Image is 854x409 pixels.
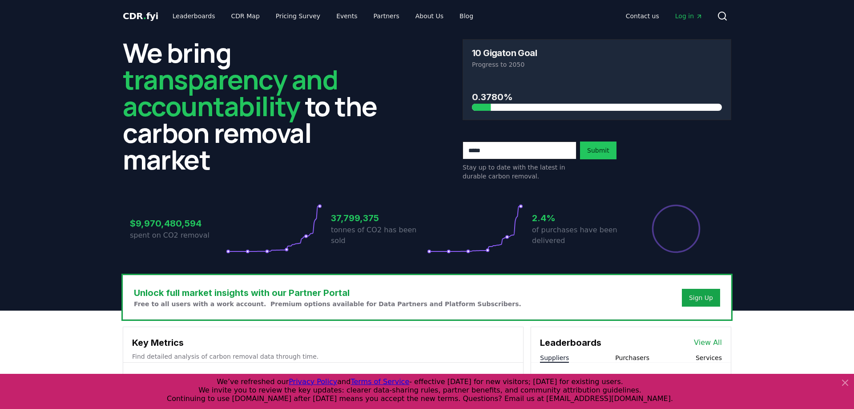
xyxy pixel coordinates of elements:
p: Free to all users with a work account. Premium options available for Data Partners and Platform S... [134,300,521,308]
a: Pricing Survey [269,8,327,24]
h3: Unlock full market insights with our Partner Portal [134,286,521,300]
h3: Key Metrics [132,336,514,349]
button: Purchasers [615,353,649,362]
span: CDR fyi [123,11,158,21]
button: Suppliers [540,353,569,362]
a: CDR Map [224,8,267,24]
button: Sign Up [682,289,720,307]
h3: 0.3780% [472,90,722,104]
p: tonnes of CO2 has been sold [331,225,427,246]
a: View All [694,337,722,348]
a: CDR.fyi [123,10,158,22]
nav: Main [619,8,710,24]
a: About Us [408,8,451,24]
a: Blog [452,8,480,24]
nav: Main [165,8,480,24]
a: Log in [668,8,710,24]
p: Find detailed analysis of carbon removal data through time. [132,352,514,361]
span: . [143,11,146,21]
h3: $9,970,480,594 [130,217,226,230]
h3: Leaderboards [540,336,601,349]
a: Sign Up [689,293,713,302]
p: spent on CO2 removal [130,230,226,241]
p: Stay up to date with the latest in durable carbon removal. [463,163,576,181]
a: Partners [367,8,407,24]
p: Progress to 2050 [472,60,722,69]
h3: 2.4% [532,211,628,225]
button: Submit [580,142,616,159]
a: Contact us [619,8,666,24]
a: Leaderboards [165,8,222,24]
p: of purchases have been delivered [532,225,628,246]
button: Services [696,353,722,362]
h3: 37,799,375 [331,211,427,225]
span: transparency and accountability [123,61,338,124]
h2: We bring to the carbon removal market [123,39,391,173]
a: Exomad Green [556,372,614,382]
h3: 10 Gigaton Goal [472,49,537,57]
span: Log in [675,12,703,20]
a: Events [329,8,364,24]
div: Percentage of sales delivered [651,204,701,254]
